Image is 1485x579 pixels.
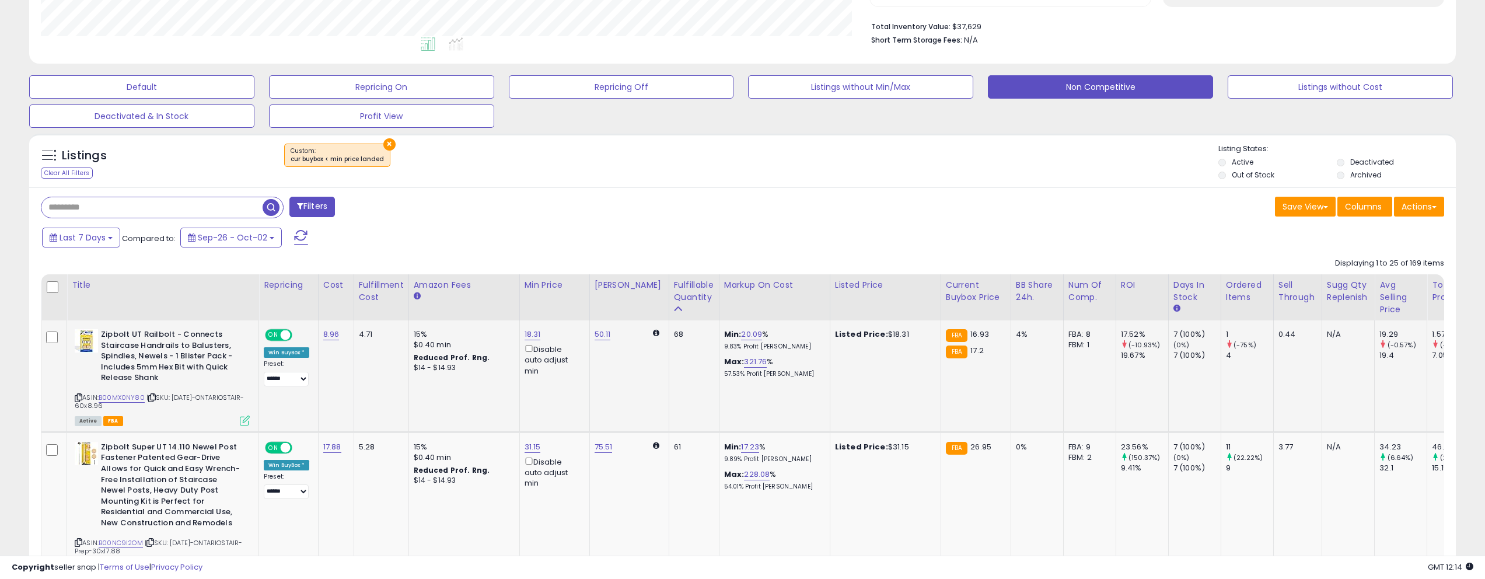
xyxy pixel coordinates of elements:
[1068,340,1107,350] div: FBM: 1
[75,416,102,426] span: All listings currently available for purchase on Amazon
[414,353,490,362] b: Reduced Prof. Rng.
[1173,304,1180,314] small: Days In Stock.
[151,561,202,573] a: Privacy Policy
[75,393,244,410] span: | SKU: [DATE]-ONTARIOSTAIR-60x8.96
[414,442,511,452] div: 15%
[291,442,309,452] span: OFF
[414,329,511,340] div: 15%
[1440,453,1472,462] small: (205.81%)
[1226,442,1273,452] div: 11
[1121,329,1168,340] div: 17.52%
[198,232,267,243] span: Sep-26 - Oct-02
[1068,329,1107,340] div: FBA: 8
[414,291,421,302] small: Amazon Fees.
[1345,201,1382,212] span: Columns
[1327,329,1366,340] div: N/A
[1121,279,1163,291] div: ROI
[724,469,821,491] div: %
[724,329,742,340] b: Min:
[1379,329,1427,340] div: 19.29
[1432,442,1479,452] div: 46.33
[289,197,335,217] button: Filters
[72,279,254,291] div: Title
[1278,442,1313,452] div: 3.77
[1337,197,1392,217] button: Columns
[1173,453,1190,462] small: (0%)
[1388,453,1414,462] small: (6.64%)
[264,473,309,499] div: Preset:
[323,329,340,340] a: 8.96
[835,329,932,340] div: $18.31
[75,329,250,424] div: ASIN:
[101,329,243,386] b: Zipbolt UT Railbolt - Connects Staircase Handrails to Balusters, Spindles, Newels - 1 Blister Pac...
[1226,279,1269,304] div: Ordered Items
[359,329,400,340] div: 4.71
[509,75,734,99] button: Repricing Off
[1173,350,1221,361] div: 7 (100%)
[359,442,400,452] div: 5.28
[724,442,821,463] div: %
[970,441,991,452] span: 26.95
[414,363,511,373] div: $14 - $14.93
[75,329,98,353] img: 41tInXtJEFL._SL40_.jpg
[674,442,710,452] div: 61
[266,442,281,452] span: ON
[1234,340,1256,350] small: (-75%)
[970,345,984,356] span: 17.2
[12,562,202,573] div: seller snap | |
[101,442,243,532] b: Zipbolt Super UT 14.110 Newel Post Fastener Patented Gear-Drive Allows for Quick and Easy Wrench-...
[180,228,282,247] button: Sep-26 - Oct-02
[266,330,281,340] span: ON
[99,393,145,403] a: B00MX0NY80
[1128,453,1160,462] small: (150.37%)
[724,343,821,351] p: 9.83% Profit [PERSON_NAME]
[724,329,821,351] div: %
[1428,561,1473,573] span: 2025-10-10 12:14 GMT
[1335,258,1444,269] div: Displaying 1 to 25 of 169 items
[741,441,759,453] a: 17.23
[414,465,490,475] b: Reduced Prof. Rng.
[1226,329,1273,340] div: 1
[323,441,341,453] a: 17.88
[525,343,581,376] div: Disable auto adjust min
[1068,279,1111,304] div: Num of Comp.
[1016,329,1054,340] div: 4%
[60,232,106,243] span: Last 7 Days
[835,442,932,452] div: $31.15
[674,279,714,304] div: Fulfillable Quantity
[1278,329,1313,340] div: 0.44
[719,274,830,320] th: The percentage added to the cost of goods (COGS) that forms the calculator for Min & Max prices.
[1173,329,1221,340] div: 7 (100%)
[359,279,404,304] div: Fulfillment Cost
[1440,340,1471,350] small: (-77.73%)
[100,561,149,573] a: Terms of Use
[1278,279,1317,304] div: Sell Through
[595,329,611,340] a: 50.11
[75,538,243,556] span: | SKU: [DATE]-ONTARIOSTAIR-Prep-30x17.88
[1173,442,1221,452] div: 7 (100%)
[835,329,888,340] b: Listed Price:
[595,279,664,291] div: [PERSON_NAME]
[724,357,821,378] div: %
[724,441,742,452] b: Min:
[871,35,962,45] b: Short Term Storage Fees:
[1350,157,1394,167] label: Deactivated
[1432,350,1479,361] div: 7.05
[1379,442,1427,452] div: 34.23
[525,329,541,340] a: 18.31
[674,329,710,340] div: 68
[414,279,515,291] div: Amazon Fees
[946,346,967,358] small: FBA
[29,104,254,128] button: Deactivated & In Stock
[414,476,511,486] div: $14 - $14.93
[1232,157,1253,167] label: Active
[748,75,973,99] button: Listings without Min/Max
[525,455,581,489] div: Disable auto adjust min
[1234,453,1263,462] small: (22.22%)
[1275,197,1336,217] button: Save View
[835,279,936,291] div: Listed Price
[1173,463,1221,473] div: 7 (100%)
[1226,463,1273,473] div: 9
[1327,442,1366,452] div: N/A
[835,441,888,452] b: Listed Price:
